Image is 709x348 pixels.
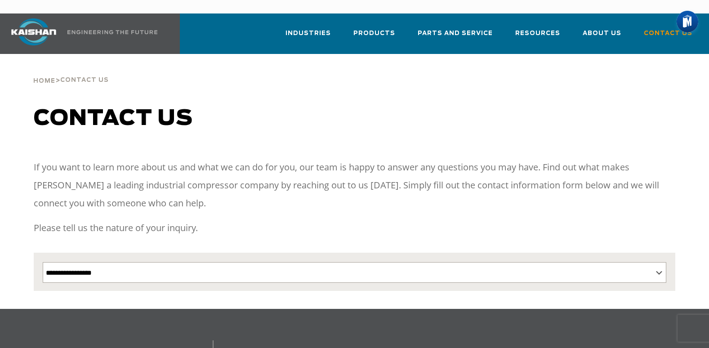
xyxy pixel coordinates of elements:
span: Products [353,28,395,39]
span: Parts and Service [418,28,493,39]
span: Resources [515,28,560,39]
p: If you want to learn more about us and what we can do for you, our team is happy to answer any qu... [34,158,675,212]
span: Contact Us [644,28,692,39]
a: Contact Us [644,22,692,52]
a: About Us [583,22,621,52]
a: Home [33,76,55,85]
span: Contact Us [60,77,109,83]
a: Industries [285,22,331,52]
img: Engineering the future [67,30,157,34]
a: Resources [515,22,560,52]
p: Please tell us the nature of your inquiry. [34,219,675,237]
div: > [33,54,109,88]
span: Contact us [34,108,193,129]
span: About Us [583,28,621,39]
a: Parts and Service [418,22,493,52]
a: Products [353,22,395,52]
span: Industries [285,28,331,39]
span: Home [33,78,55,84]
